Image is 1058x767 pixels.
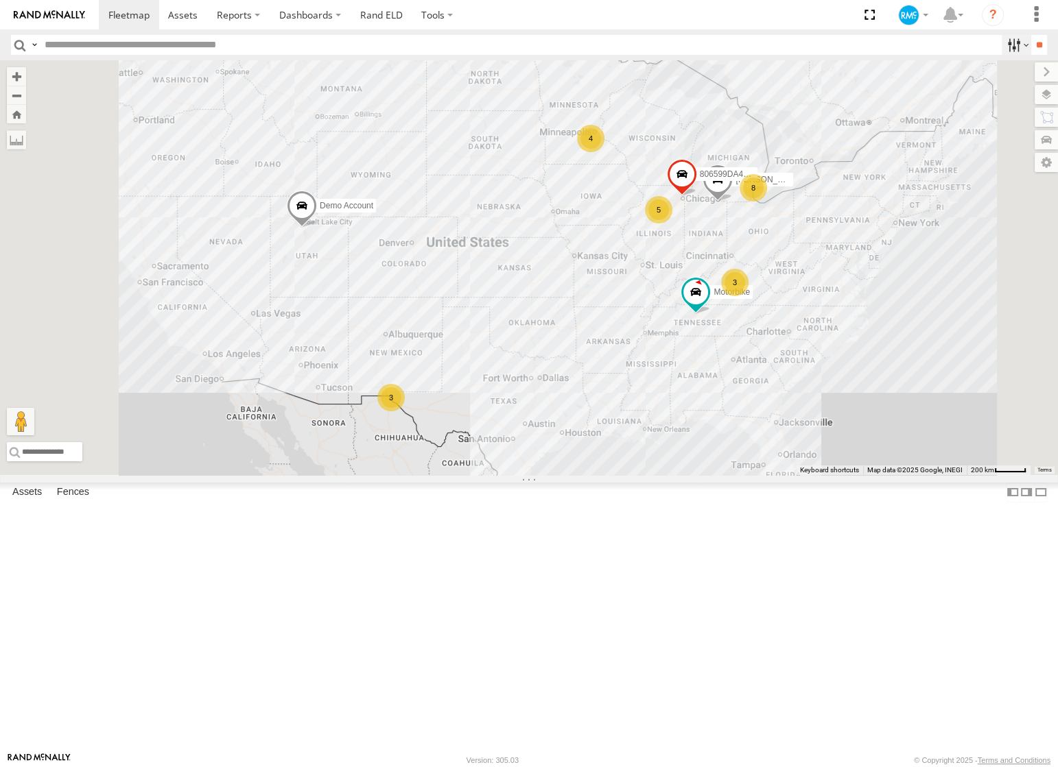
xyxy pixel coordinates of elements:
button: Keyboard shortcuts [800,465,859,475]
div: 5 [645,196,672,223]
span: [PERSON_NAME] Demo [736,175,827,184]
label: Assets [5,483,49,502]
div: © Copyright 2025 - [914,756,1050,764]
img: rand-logo.svg [14,10,85,20]
label: Dock Summary Table to the Left [1006,483,1020,502]
button: Zoom in [7,67,26,86]
span: Motorbike [714,287,750,297]
a: Visit our Website [8,753,71,767]
label: Search Query [29,35,40,55]
a: Terms and Conditions [978,756,1050,764]
label: Fences [50,483,96,502]
div: 4 [577,125,604,152]
div: 8 [740,174,767,202]
button: Zoom Home [7,105,26,123]
span: 806599DA43F8 [700,169,757,178]
button: Zoom out [7,86,26,105]
i: ? [982,4,1004,26]
button: Drag Pegman onto the map to open Street View [7,408,34,435]
div: Version: 305.03 [467,756,519,764]
button: Map Scale: 200 km per 43 pixels [967,465,1031,475]
span: Demo Account [320,201,373,210]
div: Demo Account [893,5,933,25]
label: Hide Summary Table [1034,483,1048,502]
label: Search Filter Options [1002,35,1031,55]
span: Map data ©2025 Google, INEGI [867,466,963,474]
div: 3 [721,269,749,296]
a: Terms [1037,467,1052,473]
label: Dock Summary Table to the Right [1020,483,1033,502]
div: 3 [377,384,405,411]
span: 200 km [971,466,994,474]
label: Map Settings [1035,153,1058,172]
label: Measure [7,130,26,149]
